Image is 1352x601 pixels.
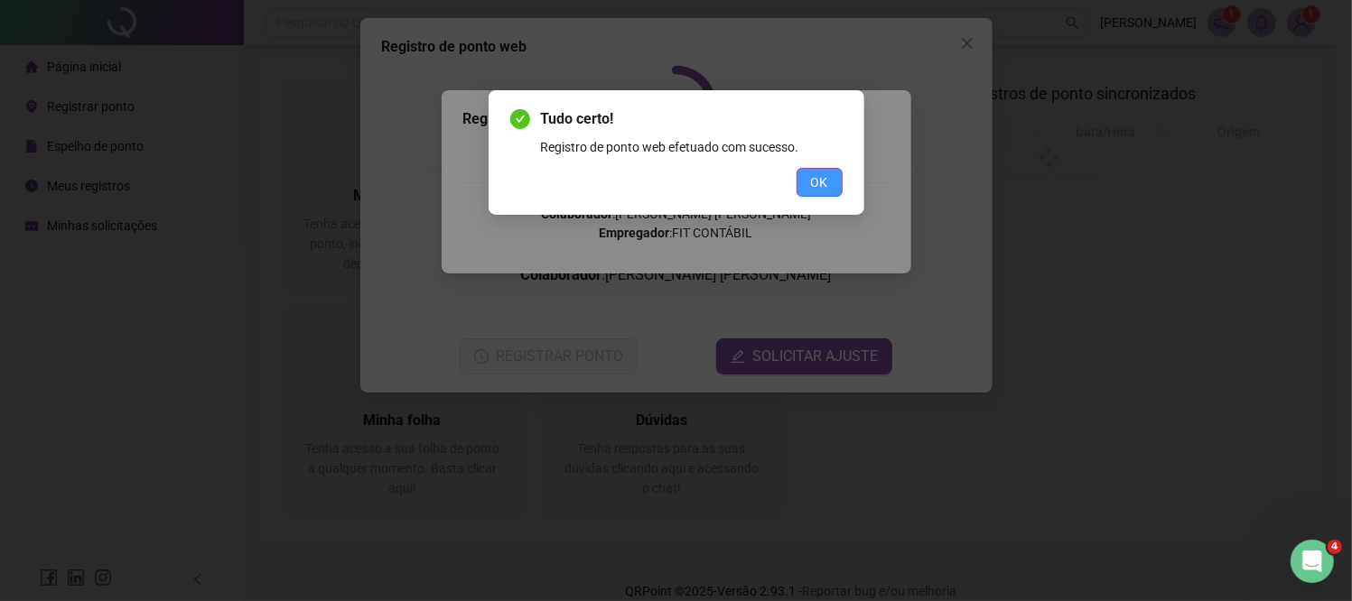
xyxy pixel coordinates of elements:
[1291,540,1334,583] iframe: Intercom live chat
[510,109,530,129] span: check-circle
[811,172,828,192] span: OK
[541,137,843,157] div: Registro de ponto web efetuado com sucesso.
[1328,540,1342,554] span: 4
[541,108,843,130] span: Tudo certo!
[797,168,843,197] button: OK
